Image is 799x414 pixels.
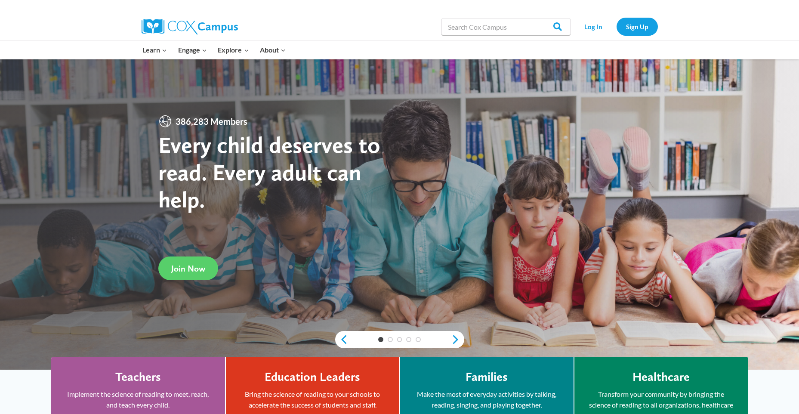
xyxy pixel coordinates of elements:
span: Explore [218,44,249,56]
strong: Every child deserves to read. Every adult can help. [158,131,380,213]
h4: Healthcare [632,370,690,384]
span: 386,283 Members [172,114,251,128]
a: 2 [388,337,393,342]
a: 4 [406,337,411,342]
a: Log In [575,18,612,35]
span: Learn [142,44,167,56]
a: 5 [416,337,421,342]
p: Bring the science of reading to your schools to accelerate the success of students and staff. [239,389,386,411]
span: Join Now [171,263,205,274]
p: Implement the science of reading to meet, reach, and teach every child. [64,389,212,411]
a: 3 [397,337,402,342]
a: next [451,334,464,345]
span: About [260,44,286,56]
a: Sign Up [617,18,658,35]
img: Cox Campus [142,19,238,34]
p: Make the most of everyday activities by talking, reading, singing, and playing together. [413,389,561,411]
div: content slider buttons [335,331,464,348]
span: Engage [178,44,207,56]
a: previous [335,334,348,345]
nav: Secondary Navigation [575,18,658,35]
h4: Families [466,370,508,384]
h4: Teachers [115,370,161,384]
h4: Education Leaders [265,370,360,384]
nav: Primary Navigation [137,41,291,59]
a: 1 [378,337,383,342]
a: Join Now [158,256,218,280]
input: Search Cox Campus [441,18,571,35]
